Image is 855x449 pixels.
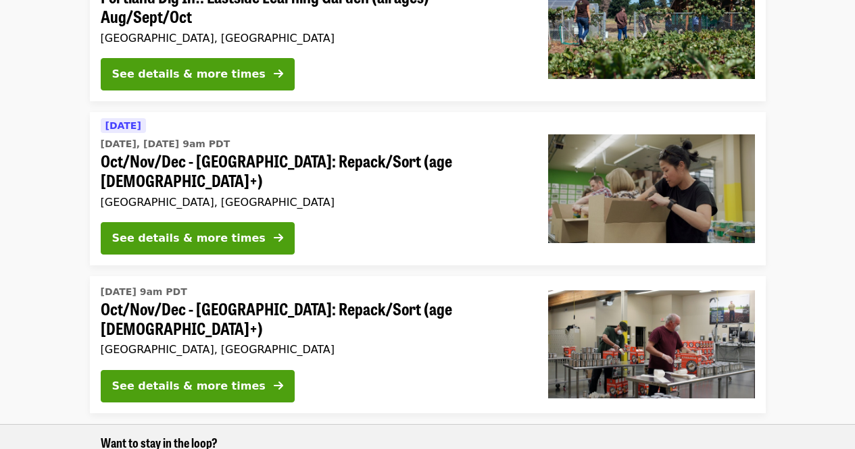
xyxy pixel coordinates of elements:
button: See details & more times [101,222,295,255]
i: arrow-right icon [274,379,283,392]
img: Oct/Nov/Dec - Portland: Repack/Sort (age 16+) organized by Oregon Food Bank [548,290,755,398]
span: Oct/Nov/Dec - [GEOGRAPHIC_DATA]: Repack/Sort (age [DEMOGRAPHIC_DATA]+) [101,299,527,338]
time: [DATE], [DATE] 9am PDT [101,137,230,151]
div: [GEOGRAPHIC_DATA], [GEOGRAPHIC_DATA] [101,32,527,45]
img: Oct/Nov/Dec - Portland: Repack/Sort (age 8+) organized by Oregon Food Bank [548,134,755,242]
i: arrow-right icon [274,68,283,80]
div: [GEOGRAPHIC_DATA], [GEOGRAPHIC_DATA] [101,196,527,209]
a: See details for "Oct/Nov/Dec - Portland: Repack/Sort (age 8+)" [90,112,766,265]
i: arrow-right icon [274,232,283,244]
time: [DATE] 9am PDT [101,285,187,299]
a: See details for "Oct/Nov/Dec - Portland: Repack/Sort (age 16+)" [90,276,766,413]
div: See details & more times [112,378,266,394]
div: See details & more times [112,230,266,246]
span: Oct/Nov/Dec - [GEOGRAPHIC_DATA]: Repack/Sort (age [DEMOGRAPHIC_DATA]+) [101,151,527,190]
button: See details & more times [101,58,295,90]
div: See details & more times [112,66,266,82]
button: See details & more times [101,370,295,402]
div: [GEOGRAPHIC_DATA], [GEOGRAPHIC_DATA] [101,343,527,356]
span: [DATE] [105,120,141,131]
